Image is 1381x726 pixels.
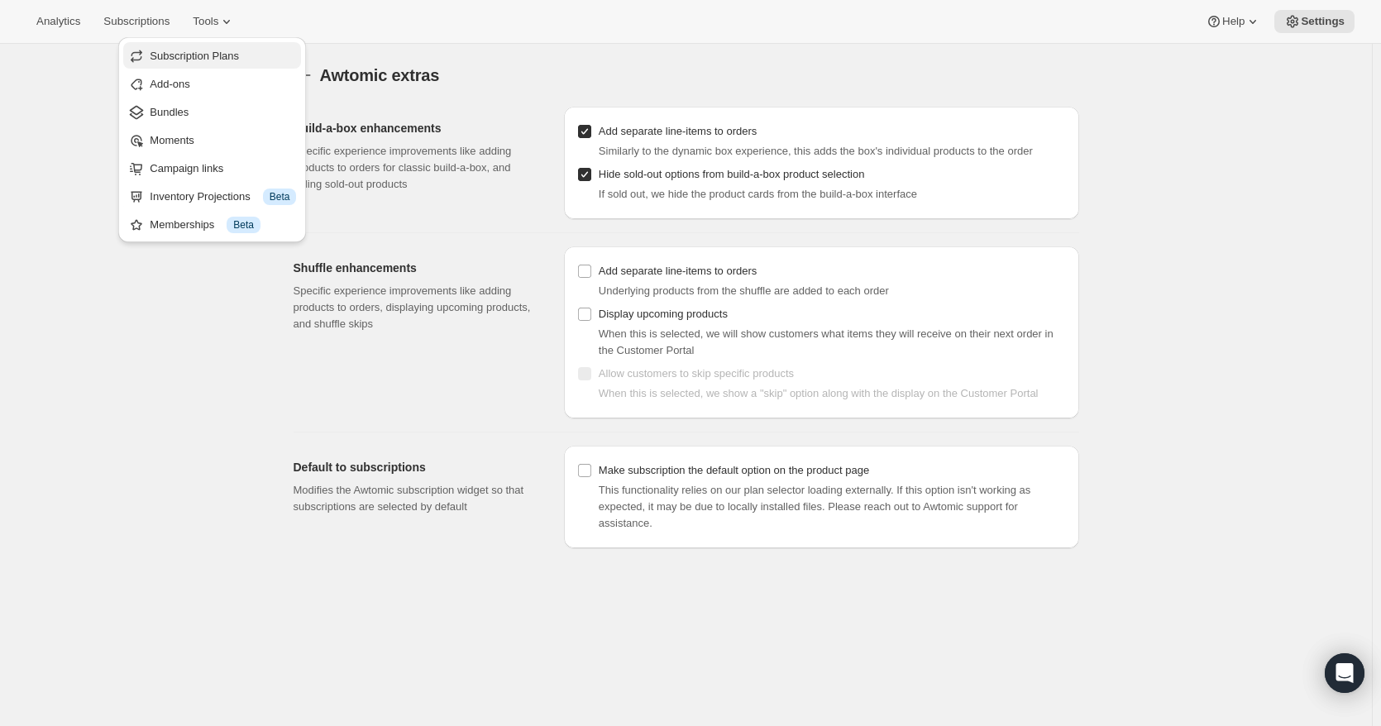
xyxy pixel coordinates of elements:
span: Subscription Plans [150,50,239,62]
span: Display upcoming products [599,308,728,320]
button: Memberships [123,211,301,237]
button: Tools [183,10,245,33]
span: Tools [193,15,218,28]
span: If sold out, we hide the product cards from the build-a-box interface [599,188,917,200]
span: Add separate line-items to orders [599,125,757,137]
span: Allow customers to skip specific products [599,367,794,380]
span: Settings [1301,15,1345,28]
span: Campaign links [150,162,223,174]
span: Moments [150,134,194,146]
span: Add separate line-items to orders [599,265,757,277]
button: Settings [1274,10,1355,33]
button: Subscriptions [93,10,179,33]
span: When this is selected, we will show customers what items they will receive on their next order in... [599,327,1054,356]
button: Inventory Projections [123,183,301,209]
span: Add-ons [150,78,189,90]
button: Campaign links [123,155,301,181]
span: Bundles [150,106,189,118]
span: Similarly to the dynamic box experience, this adds the box's individual products to the order [599,145,1033,157]
span: Underlying products from the shuffle are added to each order [599,284,889,297]
p: Specific experience improvements like adding products to orders, displaying upcoming products, an... [294,283,538,332]
button: Moments [123,127,301,153]
span: Awtomic extras [320,66,440,84]
button: Bundles [123,98,301,125]
span: Beta [233,218,254,232]
span: Analytics [36,15,80,28]
span: Help [1222,15,1245,28]
span: Hide sold-out options from build-a-box product selection [599,168,865,180]
h2: Build-a-box enhancements [294,120,538,136]
p: Specific experience improvements like adding products to orders for classic build-a-box, and hidi... [294,143,538,193]
span: Subscriptions [103,15,170,28]
span: Beta [270,190,290,203]
button: Help [1196,10,1271,33]
h2: Shuffle enhancements [294,260,538,276]
span: This functionality relies on our plan selector loading externally. If this option isn't working a... [599,484,1031,529]
h2: Default to subscriptions [294,459,538,475]
div: Open Intercom Messenger [1325,653,1364,693]
button: Subscription Plans [123,42,301,69]
button: Add-ons [123,70,301,97]
p: Modifies the Awtomic subscription widget so that subscriptions are selected by default [294,482,538,515]
div: Memberships [150,217,296,233]
span: When this is selected, we show a "skip" option along with the display on the Customer Portal [599,387,1039,399]
span: Make subscription the default option on the product page [599,464,869,476]
div: Inventory Projections [150,189,296,205]
button: Analytics [26,10,90,33]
